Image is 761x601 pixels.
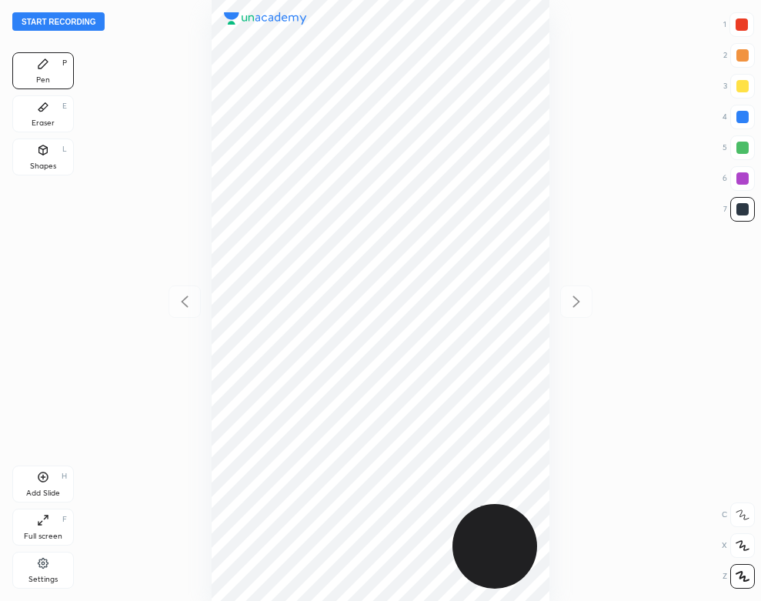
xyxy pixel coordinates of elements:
div: C [722,503,755,527]
div: 2 [723,43,755,68]
div: Full screen [24,533,62,540]
div: 1 [723,12,754,37]
div: 5 [723,135,755,160]
div: 3 [723,74,755,98]
div: Shapes [30,162,56,170]
div: L [62,145,67,153]
div: Pen [36,76,50,84]
div: H [62,472,67,480]
div: P [62,59,67,67]
div: Eraser [32,119,55,127]
div: 7 [723,197,755,222]
div: Settings [28,576,58,583]
div: F [62,516,67,523]
button: Start recording [12,12,105,31]
img: logo.38c385cc.svg [224,12,307,25]
div: Add Slide [26,489,60,497]
div: E [62,102,67,110]
div: X [722,533,755,558]
div: 6 [723,166,755,191]
div: Z [723,564,755,589]
div: 4 [723,105,755,129]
